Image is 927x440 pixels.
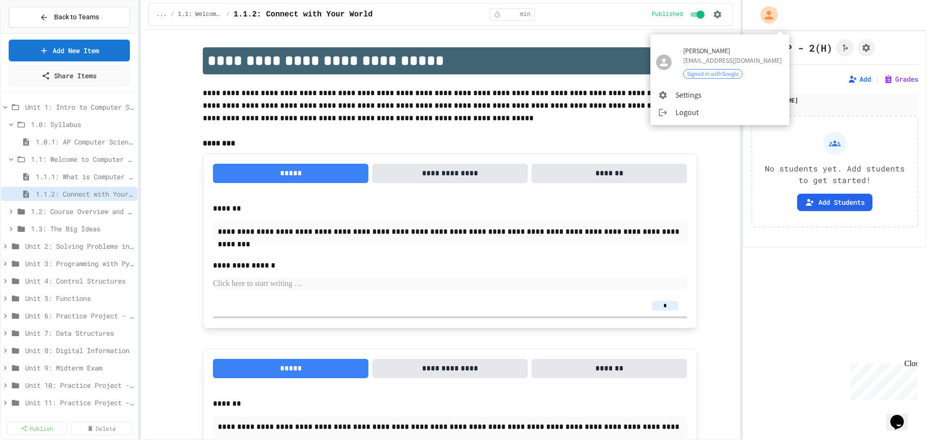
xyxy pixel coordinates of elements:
li: Logout [650,104,789,121]
div: [EMAIL_ADDRESS][DOMAIN_NAME] [683,56,782,65]
iframe: chat widget [847,359,917,400]
li: Settings [650,86,789,104]
span: Signed in with Google [684,70,742,78]
span: [PERSON_NAME] [683,46,782,56]
div: Chat with us now!Close [4,4,67,61]
iframe: chat widget [886,401,917,430]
